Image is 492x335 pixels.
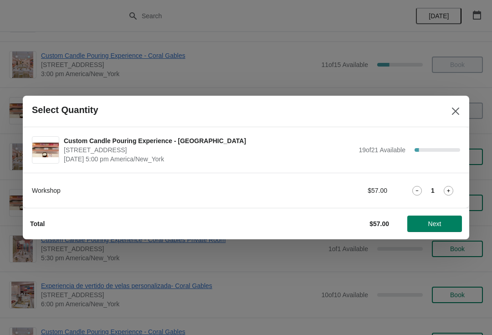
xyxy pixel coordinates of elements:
button: Next [407,216,462,232]
span: [DATE] 5:00 pm America/New_York [64,155,354,164]
button: Close [447,103,464,119]
img: Custom Candle Pouring Experience - Fort Lauderdale | 914 East Las Olas Boulevard, Fort Lauderdale... [32,143,59,158]
span: Custom Candle Pouring Experience - [GEOGRAPHIC_DATA] [64,136,354,145]
span: Next [428,220,441,227]
div: $57.00 [303,186,387,195]
strong: $57.00 [369,220,389,227]
span: [STREET_ADDRESS] [64,145,354,155]
strong: 1 [431,186,435,195]
div: Workshop [32,186,285,195]
strong: Total [30,220,45,227]
span: 19 of 21 Available [359,146,405,154]
h2: Select Quantity [32,105,98,115]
